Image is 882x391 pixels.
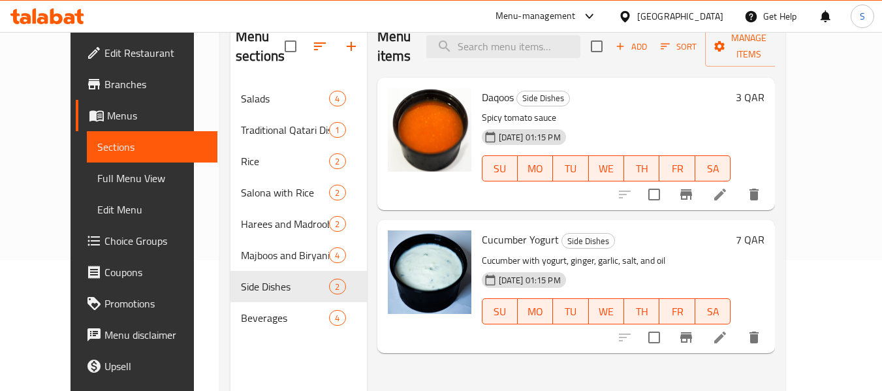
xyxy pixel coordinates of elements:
[594,159,619,178] span: WE
[104,264,208,280] span: Coupons
[330,218,345,230] span: 2
[482,110,731,126] p: Spicy tomato sauce
[230,177,367,208] div: Salona with Rice2
[736,230,764,249] h6: 7 QAR
[104,296,208,311] span: Promotions
[241,122,329,138] span: Traditional Qatari Dishes
[241,153,329,169] span: Rice
[97,202,208,217] span: Edit Menu
[558,159,583,178] span: TU
[518,298,553,324] button: MO
[583,33,610,60] span: Select section
[230,240,367,271] div: Majboos and Biryani4
[329,247,345,263] div: items
[230,78,367,339] nav: Menu sections
[87,131,218,163] a: Sections
[330,124,345,136] span: 1
[76,257,218,288] a: Coupons
[701,302,725,321] span: SA
[76,100,218,131] a: Menus
[241,279,329,294] span: Side Dishes
[241,91,329,106] span: Salads
[230,83,367,114] div: Salads4
[610,37,652,57] span: Add item
[629,159,654,178] span: TH
[104,76,208,92] span: Branches
[659,155,695,181] button: FR
[589,155,624,181] button: WE
[482,155,518,181] button: SU
[87,194,218,225] a: Edit Menu
[304,31,336,62] span: Sort sections
[624,155,659,181] button: TH
[736,88,764,106] h6: 3 QAR
[695,155,731,181] button: SA
[665,302,689,321] span: FR
[97,170,208,186] span: Full Menu View
[614,39,649,54] span: Add
[241,185,329,200] span: Salona with Rice
[482,253,731,269] p: Cucumber with yogurt, ginger, garlic, salt, and oil
[712,330,728,345] a: Edit menu item
[516,91,570,106] div: Side Dishes
[629,302,654,321] span: TH
[76,319,218,351] a: Menu disclaimer
[87,163,218,194] a: Full Menu View
[336,31,367,62] button: Add section
[712,187,728,202] a: Edit menu item
[330,281,345,293] span: 2
[241,247,329,263] span: Majboos and Biryani
[76,69,218,100] a: Branches
[517,91,569,106] span: Side Dishes
[277,33,304,60] span: Select all sections
[230,146,367,177] div: Rice2
[241,216,329,232] span: Harees and Madrooba
[553,155,588,181] button: TU
[496,8,576,24] div: Menu-management
[241,310,329,326] span: Beverages
[388,230,471,314] img: Cucumber Yogurt
[330,155,345,168] span: 2
[426,35,580,58] input: search
[659,298,695,324] button: FR
[652,37,705,57] span: Sort items
[388,88,471,172] img: Daqoos
[104,327,208,343] span: Menu disclaimer
[329,279,345,294] div: items
[589,298,624,324] button: WE
[230,208,367,240] div: Harees and Madrooba2
[76,351,218,382] a: Upsell
[104,45,208,61] span: Edit Restaurant
[330,312,345,324] span: 4
[330,187,345,199] span: 2
[488,159,512,178] span: SU
[624,298,659,324] button: TH
[76,288,218,319] a: Promotions
[665,159,689,178] span: FR
[482,298,518,324] button: SU
[705,26,793,67] button: Manage items
[230,114,367,146] div: Traditional Qatari Dishes1
[329,122,345,138] div: items
[488,302,512,321] span: SU
[76,37,218,69] a: Edit Restaurant
[695,298,731,324] button: SA
[860,9,865,23] span: S
[236,27,285,66] h2: Menu sections
[377,27,411,66] h2: Menu items
[610,37,652,57] button: Add
[670,322,702,353] button: Branch-specific-item
[230,302,367,334] div: Beverages4
[670,179,702,210] button: Branch-specific-item
[661,39,697,54] span: Sort
[230,271,367,302] div: Side Dishes2
[657,37,700,57] button: Sort
[523,302,548,321] span: MO
[330,93,345,105] span: 4
[97,139,208,155] span: Sections
[640,181,668,208] span: Select to update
